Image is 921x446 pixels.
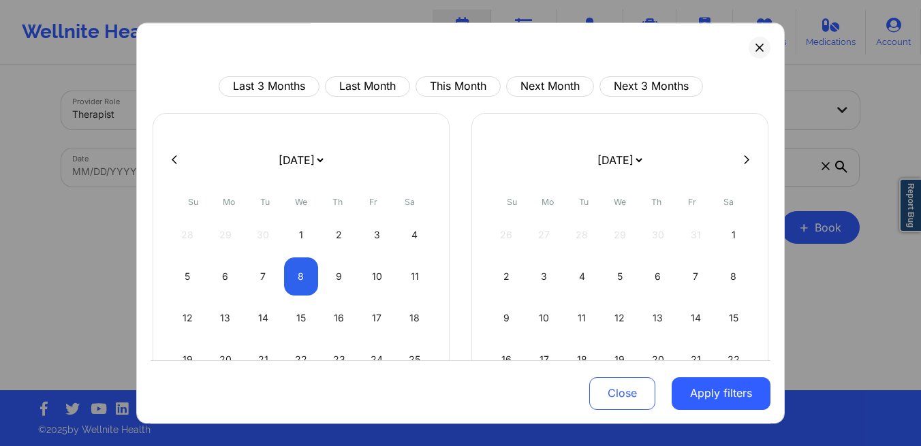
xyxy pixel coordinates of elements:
[489,299,524,337] div: Sun Nov 09 2025
[599,76,703,97] button: Next 3 Months
[640,299,675,337] div: Thu Nov 13 2025
[603,257,638,296] div: Wed Nov 05 2025
[416,76,501,97] button: This Month
[170,257,205,296] div: Sun Oct 05 2025
[678,340,713,379] div: Fri Nov 21 2025
[284,299,319,337] div: Wed Oct 15 2025
[360,340,394,379] div: Fri Oct 24 2025
[260,197,270,207] abbr: Tuesday
[397,257,432,296] div: Sat Oct 11 2025
[360,257,394,296] div: Fri Oct 10 2025
[295,197,307,207] abbr: Wednesday
[507,197,517,207] abbr: Sunday
[284,340,319,379] div: Wed Oct 22 2025
[589,377,655,409] button: Close
[723,197,734,207] abbr: Saturday
[565,340,599,379] div: Tue Nov 18 2025
[716,299,751,337] div: Sat Nov 15 2025
[322,257,356,296] div: Thu Oct 09 2025
[284,216,319,254] div: Wed Oct 01 2025
[614,197,626,207] abbr: Wednesday
[322,340,356,379] div: Thu Oct 23 2025
[322,216,356,254] div: Thu Oct 02 2025
[489,257,524,296] div: Sun Nov 02 2025
[603,340,638,379] div: Wed Nov 19 2025
[188,197,198,207] abbr: Sunday
[223,197,235,207] abbr: Monday
[208,299,243,337] div: Mon Oct 13 2025
[332,197,343,207] abbr: Thursday
[716,340,751,379] div: Sat Nov 22 2025
[579,197,589,207] abbr: Tuesday
[246,257,281,296] div: Tue Oct 07 2025
[672,377,770,409] button: Apply filters
[716,216,751,254] div: Sat Nov 01 2025
[369,197,377,207] abbr: Friday
[397,216,432,254] div: Sat Oct 04 2025
[688,197,696,207] abbr: Friday
[527,257,562,296] div: Mon Nov 03 2025
[678,299,713,337] div: Fri Nov 14 2025
[565,257,599,296] div: Tue Nov 04 2025
[640,257,675,296] div: Thu Nov 06 2025
[219,76,319,97] button: Last 3 Months
[716,257,751,296] div: Sat Nov 08 2025
[170,299,205,337] div: Sun Oct 12 2025
[489,340,524,379] div: Sun Nov 16 2025
[246,340,281,379] div: Tue Oct 21 2025
[527,299,562,337] div: Mon Nov 10 2025
[397,299,432,337] div: Sat Oct 18 2025
[640,340,675,379] div: Thu Nov 20 2025
[651,197,661,207] abbr: Thursday
[170,340,205,379] div: Sun Oct 19 2025
[322,299,356,337] div: Thu Oct 16 2025
[678,257,713,296] div: Fri Nov 07 2025
[284,257,319,296] div: Wed Oct 08 2025
[397,340,432,379] div: Sat Oct 25 2025
[246,299,281,337] div: Tue Oct 14 2025
[360,299,394,337] div: Fri Oct 17 2025
[208,340,243,379] div: Mon Oct 20 2025
[506,76,594,97] button: Next Month
[360,216,394,254] div: Fri Oct 03 2025
[565,299,599,337] div: Tue Nov 11 2025
[603,299,638,337] div: Wed Nov 12 2025
[208,257,243,296] div: Mon Oct 06 2025
[325,76,410,97] button: Last Month
[405,197,415,207] abbr: Saturday
[542,197,554,207] abbr: Monday
[527,340,562,379] div: Mon Nov 17 2025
